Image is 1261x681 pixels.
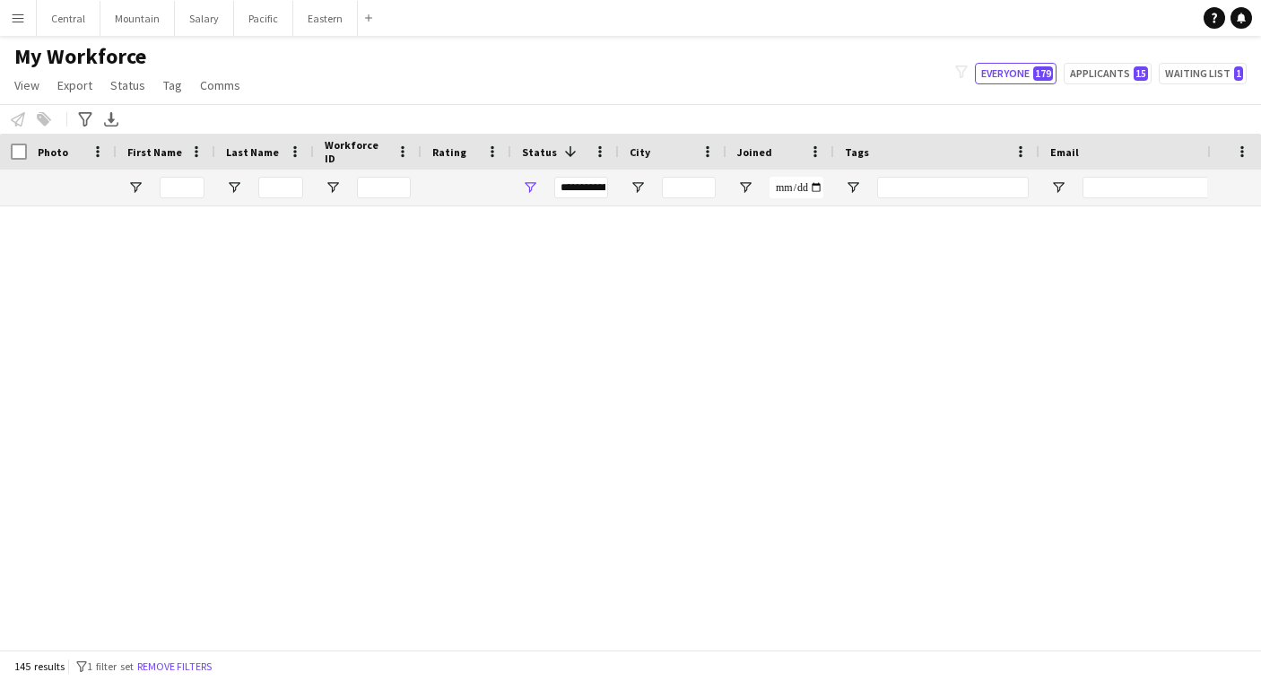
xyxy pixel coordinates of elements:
button: Open Filter Menu [737,179,753,196]
span: 1 [1234,66,1243,81]
input: First Name Filter Input [160,177,204,198]
a: Status [103,74,152,97]
a: Comms [193,74,248,97]
input: City Filter Input [662,177,716,198]
button: Open Filter Menu [845,179,861,196]
input: Tags Filter Input [877,177,1029,198]
button: Open Filter Menu [226,179,242,196]
span: 179 [1033,66,1053,81]
span: Status [522,145,557,159]
a: Export [50,74,100,97]
button: Waiting list1 [1159,63,1247,84]
button: Open Filter Menu [127,179,143,196]
button: Mountain [100,1,175,36]
a: Tag [156,74,189,97]
span: Tag [163,77,182,93]
span: Email [1050,145,1079,159]
input: Joined Filter Input [770,177,823,198]
button: Open Filter Menu [325,179,341,196]
span: Status [110,77,145,93]
span: Export [57,77,92,93]
input: Workforce ID Filter Input [357,177,411,198]
app-action-btn: Advanced filters [74,109,96,130]
button: Applicants15 [1064,63,1152,84]
button: Open Filter Menu [1050,179,1066,196]
span: Photo [38,145,68,159]
a: View [7,74,47,97]
span: View [14,77,39,93]
button: Open Filter Menu [630,179,646,196]
button: Everyone179 [975,63,1057,84]
span: Rating [432,145,466,159]
button: Open Filter Menu [522,179,538,196]
button: Eastern [293,1,358,36]
button: Pacific [234,1,293,36]
input: Last Name Filter Input [258,177,303,198]
span: Joined [737,145,772,159]
span: Last Name [226,145,279,159]
span: 15 [1134,66,1148,81]
span: My Workforce [14,43,146,70]
span: 1 filter set [87,659,134,673]
span: Comms [200,77,240,93]
button: Salary [175,1,234,36]
span: Workforce ID [325,138,389,165]
button: Remove filters [134,657,215,677]
span: Tags [845,145,869,159]
span: City [630,145,650,159]
app-action-btn: Export XLSX [100,109,122,130]
span: First Name [127,145,182,159]
button: Central [37,1,100,36]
